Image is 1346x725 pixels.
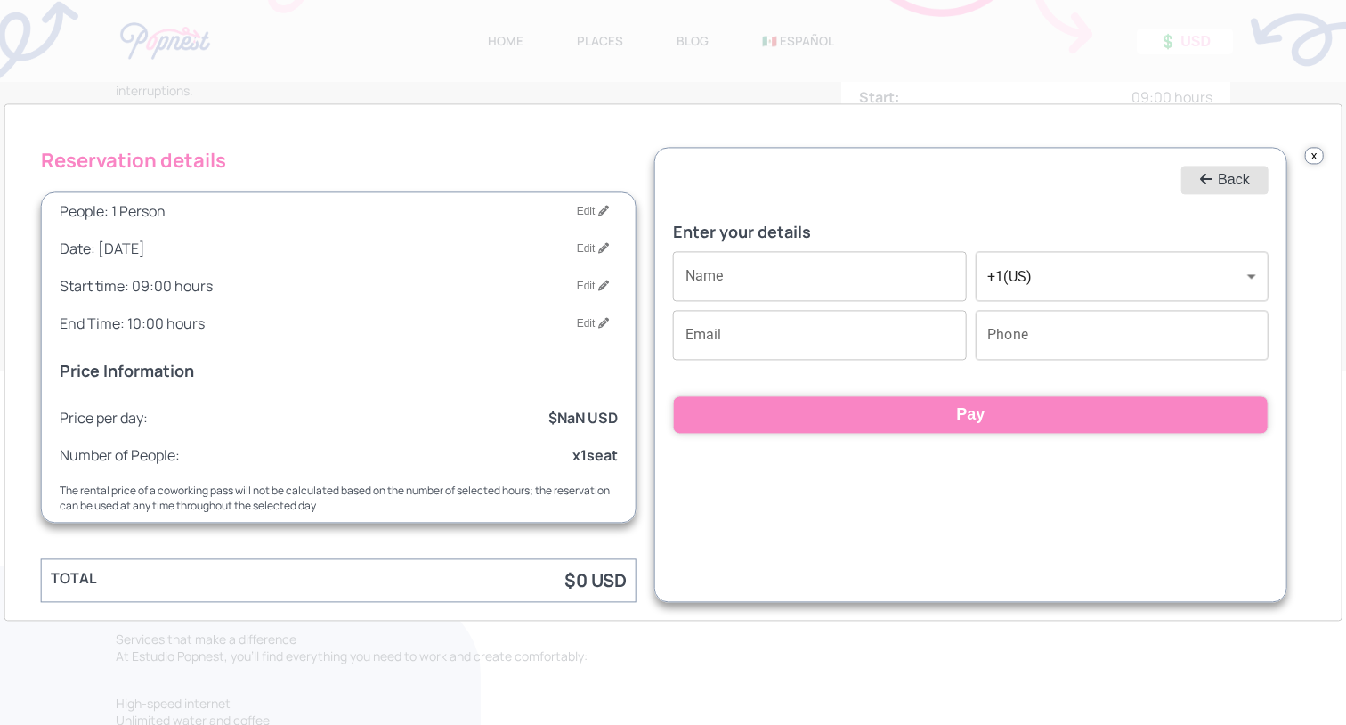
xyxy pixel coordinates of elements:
label: Number of People: [60,446,180,466]
label: Price per day : [60,409,148,428]
strong: Reservation details [41,148,226,175]
button: Pay [673,396,1269,435]
strong: Enter your details [673,222,811,243]
button: Edit [568,277,618,297]
button: Edit [568,314,618,334]
label: Date: [DATE] [60,240,145,259]
label: End Time: 10:00 hours [60,314,205,334]
strong: Price Information [60,361,194,382]
strong: $ NaN USD [548,409,618,428]
div: +1 ( US ) [975,252,1269,302]
div: Revervation Form Modal [4,103,1342,621]
strong: Pay [956,406,985,424]
label: Start time: 09:00 hours [60,277,213,297]
button: Edit [568,240,618,259]
label: People: 1 Person [60,202,166,222]
strong: TOTAL [51,569,97,589]
button: x [1305,148,1324,165]
div: The rental price of a coworking pass will not be calculated based on the number of selected hours... [60,484,618,514]
strong: x 1 seat [572,446,618,466]
strong: $ 0 USD [564,569,627,593]
button: Back [1181,167,1269,195]
button: Edit [568,202,618,222]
